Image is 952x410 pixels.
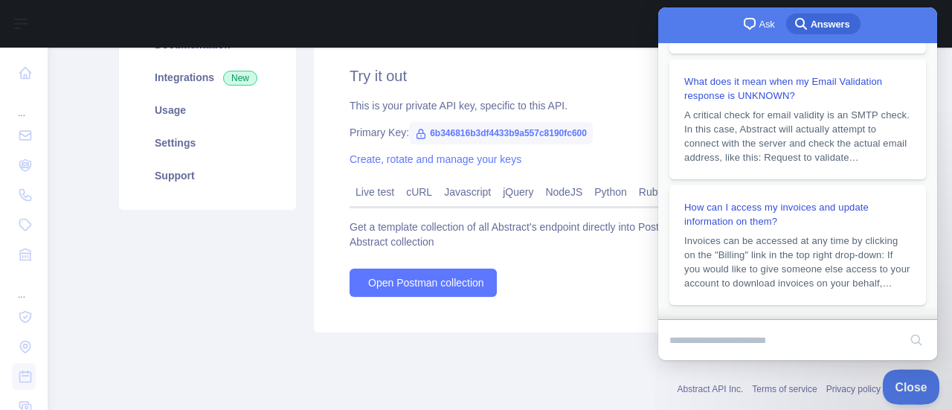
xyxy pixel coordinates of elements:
a: Javascript [438,180,497,204]
span: 6b346816b3df4433b9a557c8190fc600 [409,122,593,144]
div: This is your private API key, specific to this API. [350,98,845,113]
span: New [223,71,257,86]
a: Settings [137,126,278,159]
a: jQuery [497,180,539,204]
a: Ruby [633,180,669,204]
a: NodeJS [539,180,588,204]
a: Terms of service [752,384,817,394]
iframe: Help Scout Beacon - Live Chat, Contact Form, and Knowledge Base [658,7,937,360]
a: Abstract API Inc. [678,384,744,394]
a: Privacy policy [826,384,881,394]
a: Open Postman collection [350,269,497,297]
a: Usage [137,94,278,126]
a: cURL [400,180,438,204]
a: Support [137,159,278,192]
a: Live test [350,180,400,204]
h2: Try it out [350,65,845,86]
a: Python [588,180,633,204]
iframe: Help Scout Beacon - Close [883,369,941,404]
div: Primary Key: [350,125,845,140]
a: Integrations New [137,61,278,94]
div: ... [12,89,36,119]
span: Open Postman collection [368,275,484,290]
a: Create, rotate and manage your keys [350,153,521,165]
div: Get a template collection of all Abstract's endpoint directly into Postman. Click the button belo... [350,220,845,249]
div: ... [12,271,36,301]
